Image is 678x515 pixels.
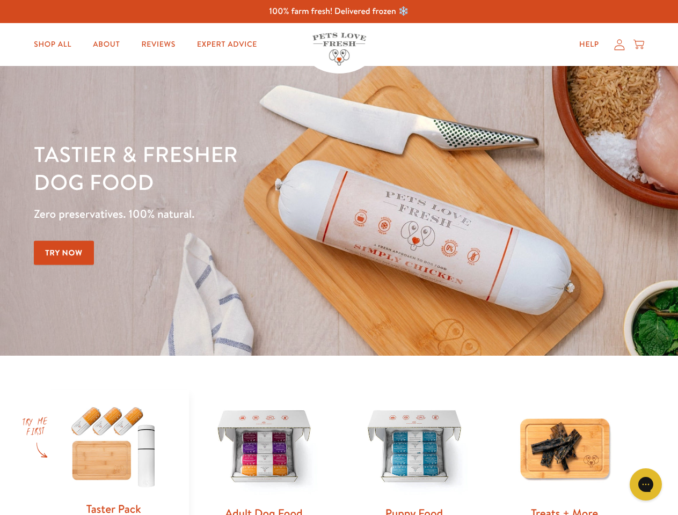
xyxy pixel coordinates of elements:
[25,34,80,55] a: Shop All
[312,33,366,65] img: Pets Love Fresh
[34,241,94,265] a: Try Now
[624,465,667,504] iframe: Gorgias live chat messenger
[34,140,441,196] h1: Tastier & fresher dog food
[188,34,266,55] a: Expert Advice
[84,34,128,55] a: About
[571,34,608,55] a: Help
[34,204,441,224] p: Zero preservatives. 100% natural.
[133,34,184,55] a: Reviews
